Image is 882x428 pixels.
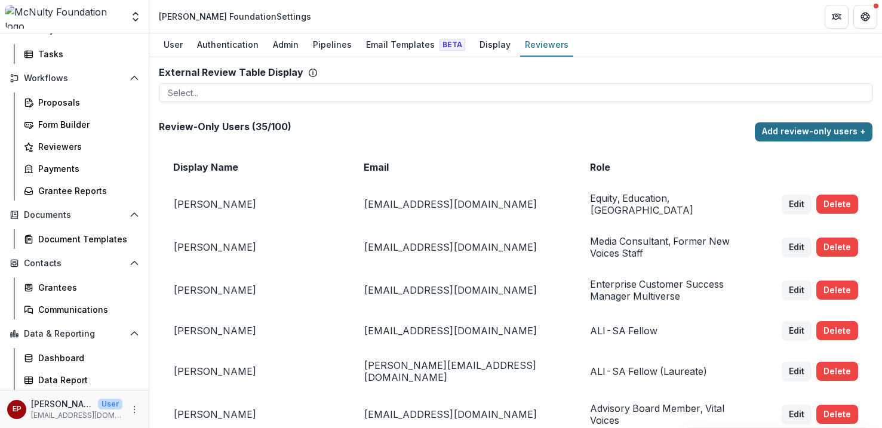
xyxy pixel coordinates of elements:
button: Open Workflows [5,69,144,88]
p: [EMAIL_ADDRESS][DOMAIN_NAME] [364,408,561,420]
p: Equity, Education, [GEOGRAPHIC_DATA] [590,192,753,216]
a: Authentication [192,33,263,57]
div: Proposals [38,96,134,109]
button: Edit [782,362,812,381]
div: Reviewers [38,140,134,153]
a: Dashboard [19,348,144,368]
button: Delete [816,195,858,214]
div: Pipelines [308,36,357,53]
p: [PERSON_NAME] [31,398,93,410]
button: Delete [816,238,858,257]
td: Role [576,152,767,183]
button: More [127,402,142,417]
a: Pipelines [308,33,357,57]
a: Communications [19,300,144,319]
a: Reviewers [19,137,144,156]
nav: breadcrumb [154,8,316,25]
a: Reviewers [520,33,573,57]
button: Open Documents [5,205,144,224]
a: Admin [268,33,303,57]
div: Admin [268,36,303,53]
div: Data Report [38,374,134,386]
span: Documents [24,210,125,220]
a: Tasks [19,44,144,64]
a: Grantee Reports [19,181,144,201]
p: ALI-SA Fellow [590,325,753,337]
img: McNulty Foundation logo [5,5,122,29]
p: [EMAIL_ADDRESS][DOMAIN_NAME] [31,410,122,421]
p: ALI-SA Fellow (Laureate) [590,365,753,377]
p: [PERSON_NAME] [173,284,335,296]
h2: Review-Only Users ( 35 / 100 ) [159,121,750,133]
div: Grantee Reports [38,184,134,197]
button: Edit [782,405,812,424]
button: Add review-only users + [755,122,872,141]
a: Payments [19,159,144,178]
p: Enterprise Customer Success Manager Multiverse [590,278,753,302]
p: [PERSON_NAME] [173,241,335,253]
p: [PERSON_NAME] [173,325,335,337]
p: [EMAIL_ADDRESS][DOMAIN_NAME] [364,241,561,253]
span: Data & Reporting [24,329,125,339]
span: Contacts [24,258,125,269]
button: Delete [816,362,858,381]
button: Edit [782,195,812,214]
div: Form Builder [38,118,134,131]
a: Form Builder [19,115,144,134]
span: Workflows [24,73,125,84]
div: User [159,36,188,53]
button: Partners [825,5,849,29]
button: Edit [782,321,812,340]
div: Communications [38,303,134,316]
a: Email Templates Beta [361,33,470,57]
p: [PERSON_NAME][EMAIL_ADDRESS][DOMAIN_NAME] [364,359,561,383]
a: User [159,33,188,57]
td: Display Name [159,152,349,183]
button: Get Help [853,5,877,29]
span: Beta [440,39,465,51]
p: [PERSON_NAME] [173,408,335,420]
p: [EMAIL_ADDRESS][DOMAIN_NAME] [364,198,561,210]
div: [PERSON_NAME] Foundation Settings [159,10,311,23]
p: [EMAIL_ADDRESS][DOMAIN_NAME] [364,325,561,337]
div: Authentication [192,36,263,53]
div: Dashboard [38,352,134,364]
button: Edit [782,281,812,300]
div: esther park [13,405,21,413]
a: Proposals [19,93,144,112]
div: Payments [38,162,134,175]
td: Email [349,152,576,183]
a: Display [475,33,515,57]
button: Edit [782,238,812,257]
div: Email Templates [361,36,470,53]
p: [EMAIL_ADDRESS][DOMAIN_NAME] [364,284,561,296]
div: Reviewers [520,36,573,53]
div: Grantees [38,281,134,294]
a: Grantees [19,278,144,297]
button: Delete [816,281,858,300]
p: User [98,399,122,409]
p: Advisory Board Member, Vital Voices [590,402,753,426]
button: Open entity switcher [127,5,144,29]
div: Document Templates [38,233,134,245]
div: Tasks [38,48,134,60]
button: Open Data & Reporting [5,324,144,343]
button: Open Contacts [5,254,144,273]
p: [PERSON_NAME] [173,198,335,210]
h2: External Review Table Display [159,67,303,78]
div: Display [475,36,515,53]
button: Delete [816,405,858,424]
a: Data Report [19,370,144,390]
button: Delete [816,321,858,340]
a: Document Templates [19,229,144,249]
p: Media Consultant, Former New Voices Staff [590,235,753,259]
p: [PERSON_NAME] [173,365,335,377]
